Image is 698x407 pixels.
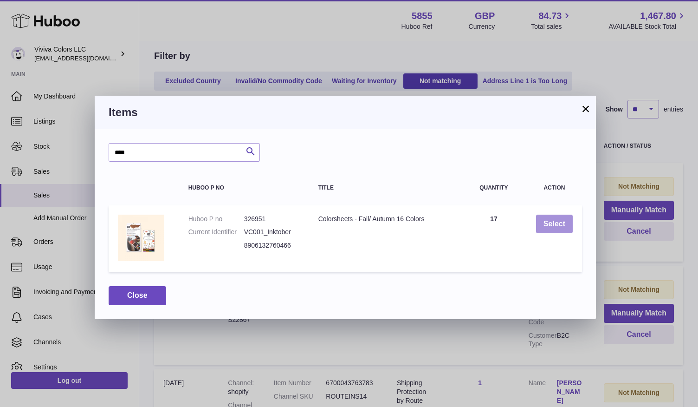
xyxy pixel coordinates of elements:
[580,103,591,114] button: ×
[179,176,309,200] th: Huboo P no
[118,215,164,261] img: Colorsheets - Fall/ Autumn 16 Colors
[188,215,244,223] dt: Huboo P no
[109,286,166,305] button: Close
[244,215,300,223] dd: 326951
[188,228,244,236] dt: Current Identifier
[109,105,582,120] h3: Items
[318,215,452,223] div: Colorsheets - Fall/ Autumn 16 Colors
[461,205,527,273] td: 17
[527,176,582,200] th: Action
[127,291,148,299] span: Close
[536,215,573,234] button: Select
[244,241,300,250] dd: 8906132760466
[244,228,300,236] dd: VC001_Inktober
[461,176,527,200] th: Quantity
[309,176,461,200] th: Title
